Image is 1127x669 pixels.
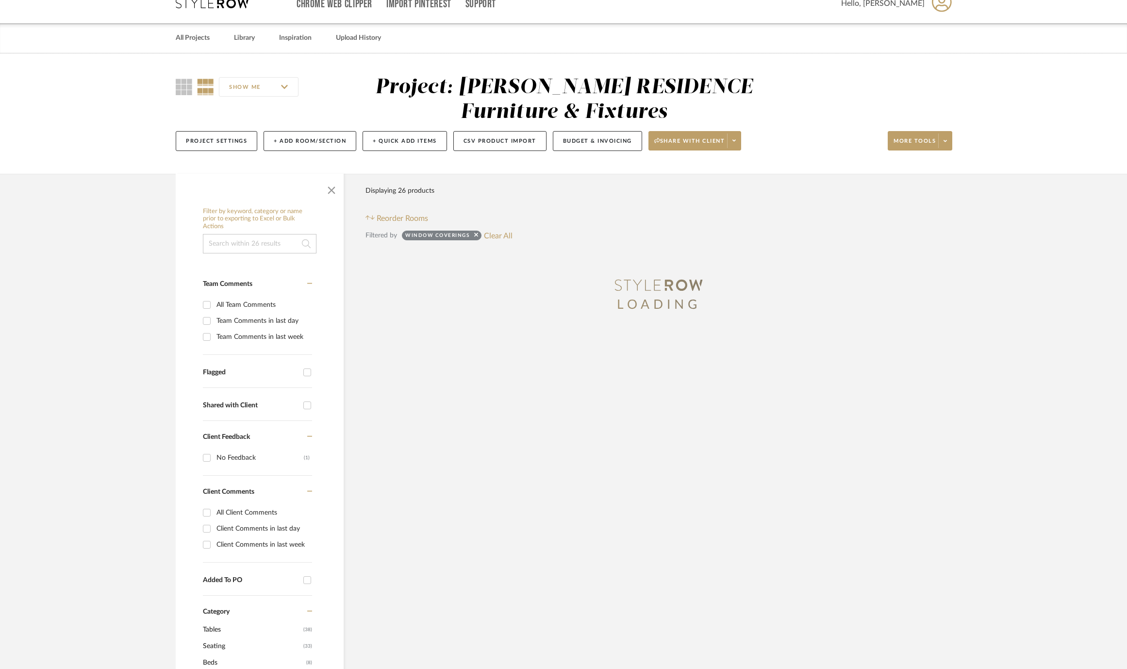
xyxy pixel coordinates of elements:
[484,229,513,242] button: Clear All
[553,131,642,151] button: Budget & Invoicing
[216,450,304,466] div: No Feedback
[203,576,298,585] div: Added To PO
[363,131,447,151] button: + Quick Add Items
[216,297,310,313] div: All Team Comments
[303,638,312,654] span: (33)
[336,32,381,45] a: Upload History
[617,299,700,311] span: LOADING
[216,537,310,552] div: Client Comments in last week
[203,368,298,377] div: Flagged
[303,622,312,637] span: (38)
[894,137,936,152] span: More tools
[304,450,310,466] div: (1)
[216,521,310,536] div: Client Comments in last day
[203,281,252,287] span: Team Comments
[648,131,742,151] button: Share with client
[264,131,356,151] button: + Add Room/Section
[216,329,310,345] div: Team Comments in last week
[234,32,255,45] a: Library
[203,608,230,616] span: Category
[654,137,725,152] span: Share with client
[279,32,312,45] a: Inspiration
[176,131,257,151] button: Project Settings
[405,232,469,242] div: Window Coverings
[203,234,316,253] input: Search within 26 results
[216,313,310,329] div: Team Comments in last day
[203,434,250,440] span: Client Feedback
[322,179,341,198] button: Close
[365,230,397,241] div: Filtered by
[888,131,952,151] button: More tools
[377,213,428,224] span: Reorder Rooms
[203,488,254,495] span: Client Comments
[216,505,310,520] div: All Client Comments
[203,621,301,638] span: Tables
[176,32,210,45] a: All Projects
[453,131,547,151] button: CSV Product Import
[375,77,753,122] div: Project: [PERSON_NAME] RESIDENCE Furniture & Fixtures
[365,213,428,224] button: Reorder Rooms
[365,181,434,201] div: Displaying 26 products
[203,638,301,654] span: Seating
[203,208,316,231] h6: Filter by keyword, category or name prior to exporting to Excel or Bulk Actions
[203,401,298,410] div: Shared with Client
